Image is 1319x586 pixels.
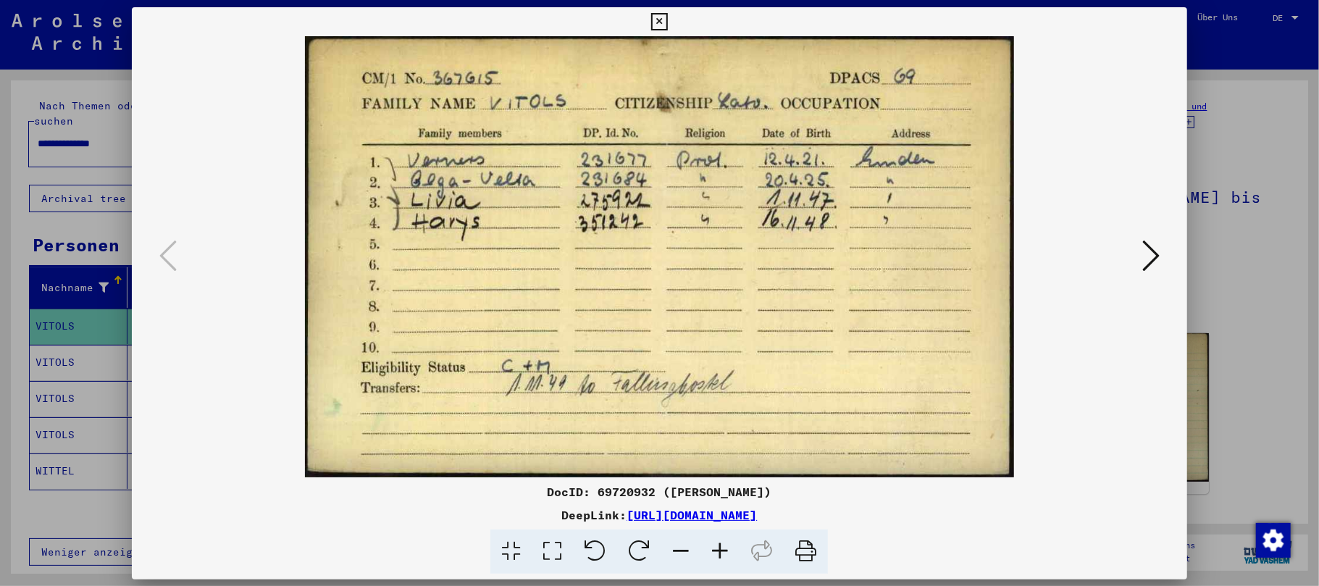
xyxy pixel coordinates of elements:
div: DeepLink: [132,506,1187,524]
div: Zustimmung ändern [1255,522,1290,557]
div: DocID: 69720932 ([PERSON_NAME]) [132,483,1187,501]
img: 001.jpg [181,36,1138,477]
img: Zustimmung ändern [1256,523,1291,558]
a: [URL][DOMAIN_NAME] [627,508,757,522]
